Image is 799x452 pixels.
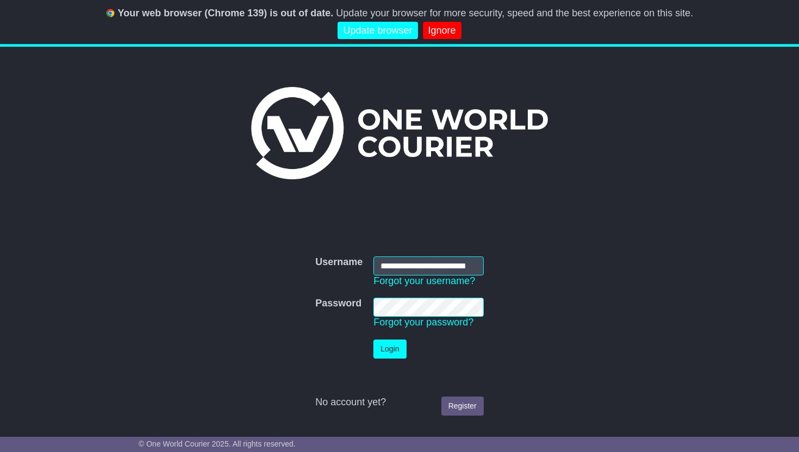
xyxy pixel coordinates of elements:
a: Forgot your password? [373,317,473,328]
label: Username [315,256,363,268]
span: © One World Courier 2025. All rights reserved. [139,440,296,448]
a: Register [441,397,484,416]
b: Your web browser (Chrome 139) is out of date. [118,8,334,18]
a: Update browser [338,22,417,40]
a: Ignore [423,22,461,40]
img: One World [251,87,548,179]
span: Update your browser for more security, speed and the best experience on this site. [336,8,693,18]
label: Password [315,298,361,310]
button: Login [373,340,406,359]
div: No account yet? [315,397,484,409]
a: Forgot your username? [373,275,475,286]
